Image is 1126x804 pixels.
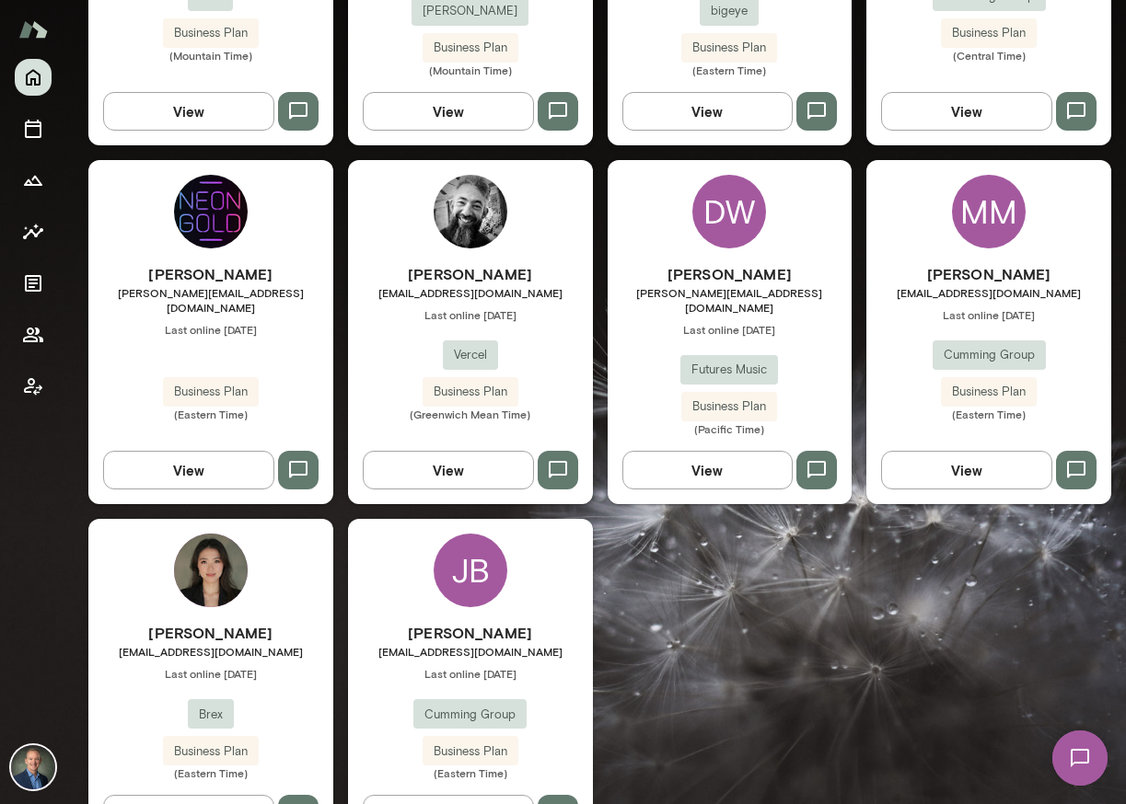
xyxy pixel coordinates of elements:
span: [PERSON_NAME][EMAIL_ADDRESS][DOMAIN_NAME] [88,285,333,315]
div: MM [952,175,1026,248]
span: bigeye [700,2,759,20]
h6: [PERSON_NAME] [88,622,333,644]
button: Home [15,59,52,96]
span: Business Plan [681,397,777,416]
img: Flora Zhang [174,534,248,607]
img: Michael Alden [11,745,55,789]
button: View [622,92,794,131]
span: (Mountain Time) [348,63,593,77]
h6: [PERSON_NAME] [88,263,333,285]
button: Sessions [15,110,52,147]
button: View [363,92,534,131]
button: View [881,451,1052,489]
span: (Central Time) [866,48,1111,63]
button: View [103,451,274,489]
span: Last online [DATE] [866,307,1111,322]
img: Derek Davies [174,175,248,248]
span: Business Plan [941,24,1037,42]
span: Futures Music [680,361,778,379]
span: (Eastern Time) [608,63,853,77]
span: Business Plan [423,742,518,761]
span: (Pacific Time) [608,421,853,436]
span: [EMAIL_ADDRESS][DOMAIN_NAME] [348,285,593,300]
span: Brex [188,706,234,724]
span: [PERSON_NAME][EMAIL_ADDRESS][DOMAIN_NAME] [608,285,853,315]
button: View [363,451,534,489]
span: [EMAIL_ADDRESS][DOMAIN_NAME] [866,285,1111,300]
button: View [881,92,1052,131]
span: Last online [DATE] [88,322,333,337]
span: Cumming Group [933,346,1046,364]
span: Business Plan [163,742,259,761]
span: Last online [DATE] [348,666,593,681]
span: (Eastern Time) [88,407,333,421]
span: Business Plan [423,39,518,57]
span: Vercel [443,346,498,364]
span: Business Plan [681,39,777,57]
span: Last online [DATE] [348,307,593,322]
span: Business Plan [163,383,259,401]
button: Growth Plan [15,162,52,199]
span: (Eastern Time) [866,407,1111,421]
h6: [PERSON_NAME] [348,622,593,644]
span: Last online [DATE] [88,666,333,681]
button: Members [15,316,52,353]
span: (Mountain Time) [88,48,333,63]
button: Client app [15,368,52,405]
span: (Eastern Time) [348,765,593,780]
span: Business Plan [163,24,259,42]
span: [EMAIL_ADDRESS][DOMAIN_NAME] [348,644,593,659]
span: [EMAIL_ADDRESS][DOMAIN_NAME] [88,644,333,659]
span: Cumming Group [413,706,527,724]
span: (Greenwich Mean Time) [348,407,593,421]
img: Mento [18,12,48,47]
h6: [PERSON_NAME] [348,263,593,285]
button: Documents [15,265,52,302]
div: JB [434,534,507,607]
button: View [103,92,274,131]
span: Business Plan [941,383,1037,401]
h6: [PERSON_NAME] [866,263,1111,285]
img: Matt Cleghorn [434,175,507,248]
h6: [PERSON_NAME] [608,263,853,285]
span: (Eastern Time) [88,765,333,780]
button: Insights [15,213,52,250]
span: Last online [DATE] [608,322,853,337]
span: [PERSON_NAME] [412,2,528,20]
button: View [622,451,794,489]
span: Business Plan [423,383,518,401]
div: DW [692,175,766,248]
